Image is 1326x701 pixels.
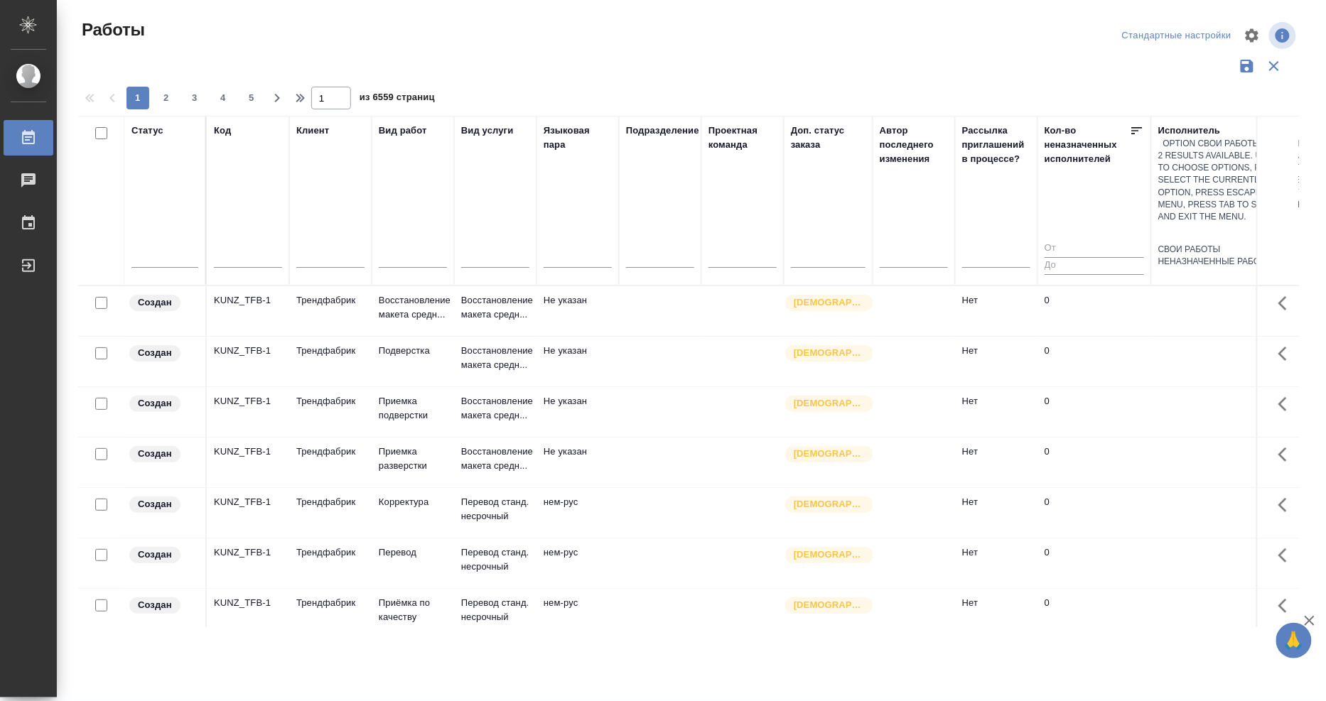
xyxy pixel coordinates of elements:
td: Не указан [537,438,619,487]
p: [DEMOGRAPHIC_DATA] [794,396,865,411]
div: Автор последнего изменения [880,124,948,166]
p: Создан [138,396,172,411]
p: Корректура [379,495,447,509]
button: 3 [183,87,206,109]
p: Восстановление макета средн... [461,344,529,372]
p: Создан [138,548,172,562]
div: Вид работ [379,124,427,138]
p: [DEMOGRAPHIC_DATA] [794,497,865,511]
input: До [1045,257,1144,275]
div: Статус [131,124,163,138]
td: Нет [955,387,1037,437]
p: Трендфабрик [296,495,365,509]
div: KUNZ_TFB-1 [214,394,282,408]
p: Трендфабрик [296,293,365,308]
p: Перевод станд. несрочный [461,495,529,523]
p: Перевод [379,545,447,560]
div: Вид услуги [461,124,514,138]
p: Восстановление макета средн... [379,293,447,322]
p: [DEMOGRAPHIC_DATA] [794,598,865,612]
div: Код [214,124,231,138]
p: Восстановление макета средн... [461,445,529,473]
div: Заказ еще не согласован с клиентом, искать исполнителей рано [128,394,198,413]
td: Не указан [537,387,619,437]
p: Восстановление макета средн... [461,394,529,423]
p: [DEMOGRAPHIC_DATA] [794,548,865,562]
p: Перевод станд. несрочный [461,545,529,574]
td: 0 [1037,387,1151,437]
td: нем-рус [537,538,619,588]
p: Создан [138,295,172,310]
div: KUNZ_TFB-1 [214,293,282,308]
div: Клиент [296,124,329,138]
div: Рассылка приглашений в процессе? [962,124,1030,166]
td: 0 [1037,488,1151,538]
p: Трендфабрик [296,596,365,610]
p: Трендфабрик [296,545,365,560]
td: 0 [1037,286,1151,336]
div: Заказ еще не согласован с клиентом, искать исполнителей рано [128,445,198,464]
p: Создан [138,346,172,360]
p: Перевод станд. несрочный [461,596,529,624]
p: Создан [138,497,172,511]
td: Не указан [537,337,619,386]
p: Подверстка [379,344,447,358]
p: Трендфабрик [296,394,365,408]
button: Здесь прячутся важные кнопки [1270,538,1304,572]
button: Здесь прячутся важные кнопки [1270,286,1304,320]
span: 🙏 [1282,626,1306,656]
p: Восстановление макета средн... [461,293,529,322]
button: Сбросить фильтры [1261,53,1288,80]
p: Трендфабрик [296,445,365,459]
div: KUNZ_TFB-1 [214,344,282,358]
button: Здесь прячутся важные кнопки [1270,438,1304,472]
div: split button [1119,25,1235,47]
span: 5 [240,91,263,105]
div: Кол-во неназначенных исполнителей [1045,124,1130,166]
td: Нет [955,589,1037,638]
span: Посмотреть информацию [1269,22,1299,49]
p: Создан [138,447,172,461]
button: Здесь прячутся важные кнопки [1270,387,1304,421]
div: Заказ еще не согласован с клиентом, искать исполнителей рано [128,545,198,565]
td: 0 [1037,438,1151,487]
td: 0 [1037,337,1151,386]
p: Трендфабрик [296,344,365,358]
button: 4 [212,87,235,109]
button: Здесь прячутся важные кнопки [1270,488,1304,522]
td: 0 [1037,589,1151,638]
p: Приемка подверстки [379,394,447,423]
span: из 6559 страниц [360,89,435,109]
td: Не указан [537,286,619,336]
button: 2 [155,87,178,109]
span: 2 [155,91,178,105]
button: Сохранить фильтры [1234,53,1261,80]
button: Здесь прячутся важные кнопки [1270,589,1304,623]
p: Создан [138,598,172,612]
button: 5 [240,87,263,109]
td: нем-рус [537,488,619,538]
div: KUNZ_TFB-1 [214,495,282,509]
div: Исполнитель [1158,124,1221,138]
p: [DEMOGRAPHIC_DATA] [794,346,865,360]
td: Нет [955,286,1037,336]
div: Доп. статус заказа [791,124,866,152]
td: Нет [955,438,1037,487]
div: KUNZ_TFB-1 [214,545,282,560]
span: 3 [183,91,206,105]
div: Заказ еще не согласован с клиентом, искать исполнителей рано [128,495,198,514]
span: Настроить таблицу [1235,18,1269,53]
div: Подразделение [626,124,699,138]
td: 0 [1037,538,1151,588]
div: Проектная команда [708,124,777,152]
td: Нет [955,488,1037,538]
p: Приемка разверстки [379,445,447,473]
button: Здесь прячутся важные кнопки [1270,337,1304,371]
p: [DEMOGRAPHIC_DATA] [794,295,865,310]
button: 🙏 [1276,623,1312,658]
div: Заказ еще не согласован с клиентом, искать исполнителей рано [128,596,198,615]
td: нем-рус [537,589,619,638]
td: Нет [955,337,1037,386]
div: Языковая пара [544,124,612,152]
div: KUNZ_TFB-1 [214,596,282,610]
